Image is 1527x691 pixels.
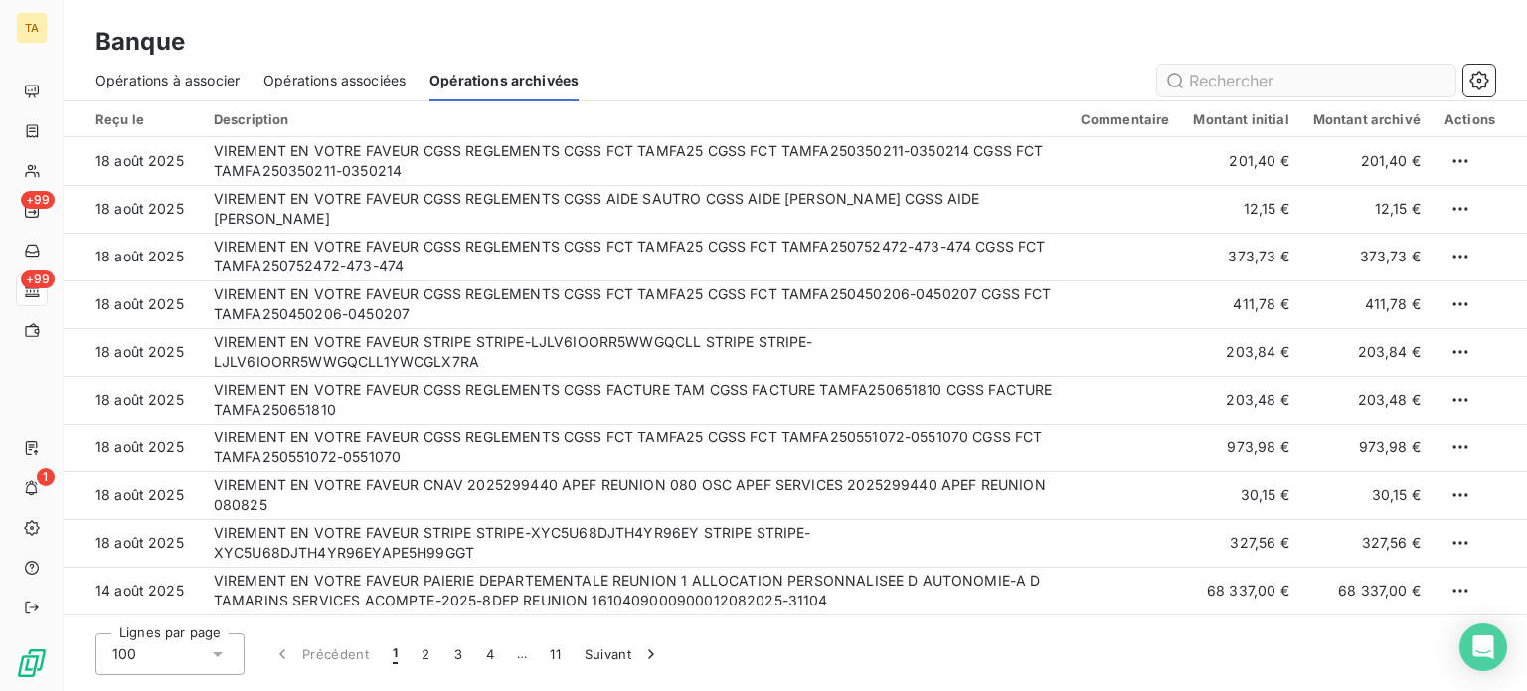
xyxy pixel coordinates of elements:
td: VIREMENT EN VOTRE FAVEUR CGSS REGLEMENTS CGSS AIDE SAUTRO CGSS AIDE [PERSON_NAME] CGSS AIDE [PERS... [202,185,1069,233]
td: 238,07 € [1301,614,1433,662]
button: Suivant [573,633,673,675]
td: VIREMENT EN VOTRE FAVEUR STRIPE STRIPE-XYC5U68DJTH4YR96EY STRIPE STRIPE-XYC5U68DJTH4YR96EYAPE5H99GGT [202,519,1069,567]
div: Commentaire [1081,111,1170,127]
div: Actions [1444,111,1495,127]
td: 68 337,00 € [1301,567,1433,614]
a: +99 [16,274,47,306]
div: Reçu le [95,111,190,127]
td: VIREMENT EN VOTRE FAVEUR STRIPE STRIPE-LJLV6IOORR5WWGQCLL STRIPE STRIPE-LJLV6IOORR5WWGQCLL1YWCGLX7RA [202,328,1069,376]
td: VIREMENT EN VOTRE FAVEUR PAIERIE DEPARTEMENTALE REUNION 1 ALLOCATION PERSONNALISEE D AUTONOMIE-A ... [202,567,1069,614]
td: 203,48 € [1301,376,1433,424]
button: 3 [442,633,474,675]
td: 973,98 € [1181,424,1300,471]
td: 238,07 € [1181,614,1300,662]
td: 203,84 € [1181,328,1300,376]
img: Logo LeanPay [16,647,48,679]
div: Montant archivé [1313,111,1421,127]
td: 12 août 2025 [64,614,202,662]
td: VIREMENT EN VOTRE FAVEUR CGSS REGLEMENTS CGSS FCT TAMFA25 CGSS FCT TAMFA250752472-473-474 CGSS FC... [202,233,1069,280]
td: 201,40 € [1301,137,1433,185]
td: 18 août 2025 [64,280,202,328]
td: 68 337,00 € [1181,567,1300,614]
td: VIREMENT EN VOTRE FAVEUR STRIPE STRIPE-KEK8AJKRUGBK1W7YN5 STRIPE STRIPE-KEK8AJKRUGBK1W7YN5DL32BJGHCW [202,614,1069,662]
td: 30,15 € [1301,471,1433,519]
td: VIREMENT EN VOTRE FAVEUR CGSS REGLEMENTS CGSS FCT TAMFA25 CGSS FCT TAMFA250450206-0450207 CGSS FC... [202,280,1069,328]
span: Opérations associées [263,71,406,90]
span: Opérations archivées [429,71,579,90]
div: Montant initial [1193,111,1288,127]
td: 411,78 € [1181,280,1300,328]
td: 18 août 2025 [64,471,202,519]
td: 203,48 € [1181,376,1300,424]
td: VIREMENT EN VOTRE FAVEUR CGSS REGLEMENTS CGSS FCT TAMFA25 CGSS FCT TAMFA250551072-0551070 CGSS FC... [202,424,1069,471]
td: 18 août 2025 [64,519,202,567]
td: 373,73 € [1301,233,1433,280]
td: 18 août 2025 [64,424,202,471]
td: 327,56 € [1181,519,1300,567]
button: 2 [410,633,441,675]
td: VIREMENT EN VOTRE FAVEUR CGSS REGLEMENTS CGSS FCT TAMFA25 CGSS FCT TAMFA250350211-0350214 CGSS FC... [202,137,1069,185]
td: 12,15 € [1301,185,1433,233]
button: Précédent [260,633,381,675]
td: 327,56 € [1301,519,1433,567]
span: 100 [112,644,136,664]
td: 373,73 € [1181,233,1300,280]
td: 18 août 2025 [64,328,202,376]
td: 18 août 2025 [64,185,202,233]
td: 411,78 € [1301,280,1433,328]
td: 18 août 2025 [64,233,202,280]
td: VIREMENT EN VOTRE FAVEUR CNAV 2025299440 APEF REUNION 080 OSC APEF SERVICES 2025299440 APEF REUNI... [202,471,1069,519]
a: +99 [16,195,47,227]
h3: Banque [95,24,185,60]
span: 1 [393,644,398,664]
button: 4 [474,633,506,675]
div: Open Intercom Messenger [1459,623,1507,671]
td: 973,98 € [1301,424,1433,471]
div: Description [214,111,1057,127]
td: 14 août 2025 [64,567,202,614]
div: TA [16,12,48,44]
td: 203,84 € [1301,328,1433,376]
td: 201,40 € [1181,137,1300,185]
td: VIREMENT EN VOTRE FAVEUR CGSS REGLEMENTS CGSS FACTURE TAM CGSS FACTURE TAMFA250651810 CGSS FACTUR... [202,376,1069,424]
td: 18 août 2025 [64,137,202,185]
span: Opérations à associer [95,71,240,90]
span: … [506,638,538,670]
button: 1 [381,633,410,675]
button: 11 [538,633,573,675]
td: 18 août 2025 [64,376,202,424]
span: +99 [21,191,55,209]
span: 1 [37,468,55,486]
span: +99 [21,270,55,288]
td: 12,15 € [1181,185,1300,233]
td: 30,15 € [1181,471,1300,519]
input: Rechercher [1157,65,1455,96]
